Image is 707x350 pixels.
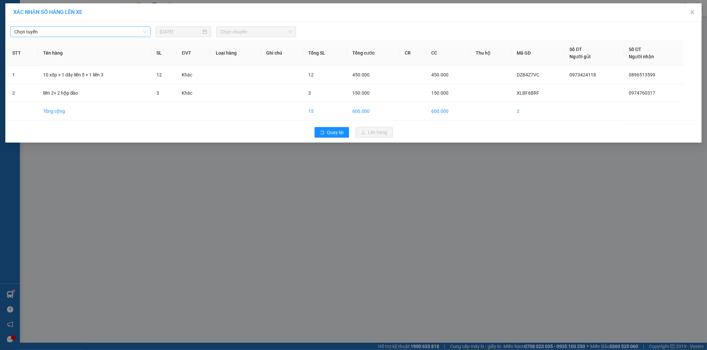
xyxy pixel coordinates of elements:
th: Tên hàng [38,40,151,66]
span: 3 [309,90,311,96]
td: 2 [7,84,38,102]
span: Chọn chuyến [220,27,292,37]
span: 450.000 [431,72,448,77]
span: DZB4Z7VC [517,72,539,77]
th: STT [7,40,38,66]
td: 10 xốp + 1 dầy liền 5 + 1 liền 3 [38,66,151,84]
button: uploadLên hàng [356,127,393,138]
span: XÁC NHẬN SỐ HÀNG LÊN XE [13,9,82,15]
span: Người nhận [629,54,654,59]
td: Khác [177,84,210,102]
span: XLBF6BRF [517,90,539,96]
td: 2 [511,102,564,120]
td: Tổng cộng [38,102,151,120]
button: rollbackQuay lại [315,127,349,138]
th: Tổng cước [347,40,399,66]
th: Mã GD [511,40,564,66]
span: 150.000 [431,90,448,96]
span: Quay lại [327,129,344,136]
span: rollback [320,130,324,135]
span: 0973424118 [570,72,596,77]
td: 1 [7,66,38,84]
span: Người gửi [570,54,591,59]
th: SL [151,40,177,66]
span: 150.000 [352,90,370,96]
span: close [690,10,695,15]
td: 15 [303,102,347,120]
span: Số ĐT [629,47,642,52]
span: 0896513599 [629,72,656,77]
td: liền 2+ 2 hộp đào [38,84,151,102]
th: ĐVT [177,40,210,66]
th: CR [399,40,426,66]
td: 600.000 [347,102,399,120]
button: Close [683,3,702,22]
td: Khác [177,66,210,84]
input: 15/08/2025 [160,28,201,35]
span: 12 [156,72,162,77]
th: Tổng SL [303,40,347,66]
th: CC [426,40,470,66]
th: Thu hộ [471,40,511,66]
span: Số ĐT [570,47,582,52]
th: Loại hàng [210,40,261,66]
span: Chọn tuyến [14,27,147,37]
td: 600.000 [426,102,470,120]
span: 3 [156,90,159,96]
span: 0974760317 [629,90,656,96]
th: Ghi chú [261,40,303,66]
span: 12 [309,72,314,77]
span: 450.000 [352,72,370,77]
